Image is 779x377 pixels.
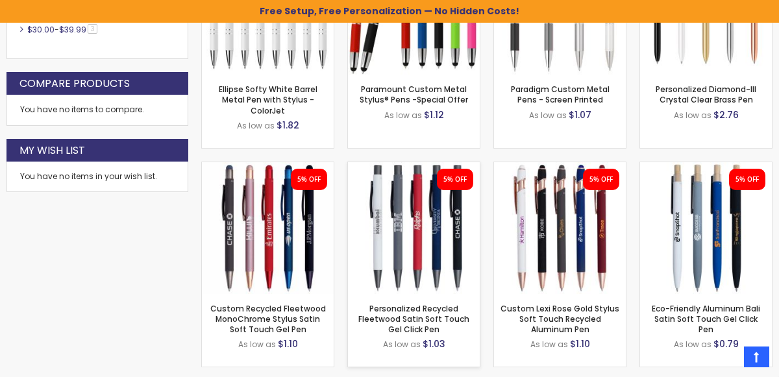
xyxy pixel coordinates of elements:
[713,108,739,121] span: $2.76
[423,337,445,350] span: $1.03
[237,120,275,131] span: As low as
[530,339,568,350] span: As low as
[674,339,711,350] span: As low as
[348,162,480,173] a: Personalized Recycled Fleetwood Satin Soft Touch Gel Click Pen
[219,84,317,116] a: Ellipse Softy White Barrel Metal Pen with Stylus - ColorJet
[501,303,619,335] a: Custom Lexi Rose Gold Stylus Soft Touch Recycled Aluminum Pen
[27,24,55,35] span: $30.00
[358,303,469,335] a: Personalized Recycled Fleetwood Satin Soft Touch Gel Click Pen
[19,143,85,158] strong: My Wish List
[297,175,321,184] div: 5% OFF
[88,24,97,34] span: 3
[736,175,759,184] div: 5% OFF
[202,162,334,294] img: Custom Recycled Fleetwood MonoChrome Stylus Satin Soft Touch Gel Pen
[570,337,590,350] span: $1.10
[360,84,468,105] a: Paramount Custom Metal Stylus® Pens -Special Offer
[59,24,86,35] span: $39.99
[589,175,613,184] div: 5% OFF
[202,162,334,173] a: Custom Recycled Fleetwood MonoChrome Stylus Satin Soft Touch Gel Pen
[529,110,567,121] span: As low as
[511,84,610,105] a: Paradigm Custom Metal Pens - Screen Printed
[443,175,467,184] div: 5% OFF
[348,162,480,294] img: Personalized Recycled Fleetwood Satin Soft Touch Gel Click Pen
[652,303,760,335] a: Eco-Friendly Aluminum Bali Satin Soft Touch Gel Click Pen
[640,162,772,173] a: Eco-Friendly Aluminum Bali Satin Soft Touch Gel Click Pen
[640,162,772,294] img: Eco-Friendly Aluminum Bali Satin Soft Touch Gel Click Pen
[20,171,175,182] div: You have no items in your wish list.
[494,162,626,173] a: Custom Lexi Rose Gold Stylus Soft Touch Recycled Aluminum Pen
[238,339,276,350] span: As low as
[424,108,444,121] span: $1.12
[210,303,326,335] a: Custom Recycled Fleetwood MonoChrome Stylus Satin Soft Touch Gel Pen
[713,337,739,350] span: $0.79
[656,84,756,105] a: Personalized Diamond-III Crystal Clear Brass Pen
[277,119,299,132] span: $1.82
[19,77,130,91] strong: Compare Products
[24,24,102,35] a: $30.00-$39.993
[384,110,422,121] span: As low as
[744,347,769,367] a: Top
[6,95,188,125] div: You have no items to compare.
[278,337,298,350] span: $1.10
[494,162,626,294] img: Custom Lexi Rose Gold Stylus Soft Touch Recycled Aluminum Pen
[569,108,591,121] span: $1.07
[674,110,711,121] span: As low as
[383,339,421,350] span: As low as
